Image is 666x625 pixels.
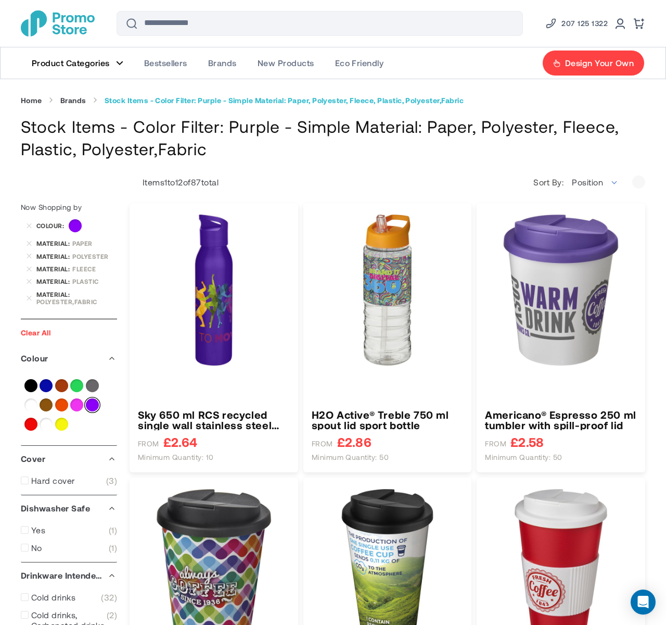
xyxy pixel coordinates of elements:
[36,291,72,298] span: Material
[312,409,464,430] a: H2O Active® Treble 750 ml spout lid sport bottle
[40,379,53,392] a: Blue
[335,58,384,68] span: Eco Friendly
[86,398,99,411] a: Purple
[21,476,117,486] a: Hard cover 3
[21,115,645,160] h1: Stock Items - Color Filter: Purple - Simple Material: Paper, Polyester, Fleece, Plastic, Polyeste...
[485,214,637,366] img: Americano® Espresso 250 ml tumbler with spill-proof lid
[21,446,117,472] div: Cover
[247,47,325,79] a: New Products
[21,345,117,371] div: Colour
[631,590,656,615] div: Open Intercom Messenger
[31,592,75,603] span: Cold drinks
[72,253,117,260] div: Polyester
[36,253,72,260] span: Material
[545,17,608,30] a: Phone
[26,240,32,246] a: Remove Material Paper
[144,58,187,68] span: Bestsellers
[60,96,86,105] a: Brands
[21,543,117,553] a: No 1
[632,176,645,189] a: Set Descending Direction
[510,435,544,448] span: £2.58
[566,172,624,193] span: Position
[561,17,608,30] span: 207 125 1322
[36,298,117,305] div: Polyester,Fabric
[138,453,214,462] span: Minimum quantity: 10
[109,543,117,553] span: 1
[312,453,389,462] span: Minimum quantity: 50
[138,409,290,430] a: Sky 650 ml RCS recycled single wall stainless steel water bottle
[572,177,603,187] span: Position
[138,439,159,448] span: FROM
[175,177,183,187] span: 12
[86,379,99,392] a: Grey
[138,214,290,366] img: Sky 650 ml RCS recycled single wall stainless steel water bottle
[26,295,32,301] a: Remove Material Polyester,Fabric
[36,278,72,285] span: Material
[325,47,394,79] a: Eco Friendly
[24,379,37,392] a: Black
[312,439,333,448] span: FROM
[106,476,117,486] span: 3
[21,10,95,36] img: Promotional Merchandise
[21,562,117,589] div: Drinkware Intended Use
[198,47,247,79] a: Brands
[312,214,464,366] img: H2O Active® Treble 750 ml spout lid sport bottle
[26,279,32,285] a: Remove Material Plastic
[134,47,198,79] a: Bestsellers
[130,177,219,187] p: Items to of total
[72,265,117,272] div: Fleece
[258,58,314,68] span: New Products
[70,398,83,411] a: Pink
[208,58,237,68] span: Brands
[191,177,201,187] span: 87
[21,47,134,79] a: Product Categories
[32,58,110,68] span: Product Categories
[72,240,117,247] div: Paper
[36,240,72,247] span: Material
[24,398,37,411] a: Multi
[24,418,37,431] a: Red
[164,177,167,187] span: 1
[21,525,117,535] a: Yes 1
[72,278,117,285] div: Plastic
[40,418,53,431] a: White
[542,50,645,76] a: Design Your Own
[163,435,197,448] span: £2.64
[21,592,117,603] a: Cold drinks 32
[105,96,464,105] strong: Stock Items - Color Filter: Purple - Simple Material: Paper, Polyester, Fleece, Plastic, Polyeste...
[21,96,42,105] a: Home
[21,328,50,337] a: Clear All
[565,58,634,68] span: Design Your Own
[36,265,72,272] span: Material
[31,543,42,553] span: No
[26,223,32,229] a: Remove Colour Purple
[485,453,562,462] span: Minimum quantity: 50
[119,11,144,36] button: Search
[337,435,372,448] span: £2.86
[21,203,82,211] span: Now Shopping by
[26,266,32,272] a: Remove Material Fleece
[485,439,506,448] span: FROM
[101,592,117,603] span: 32
[21,10,95,36] a: store logo
[31,525,45,535] span: Yes
[21,495,117,521] div: Dishwasher Safe
[70,379,83,392] a: Green
[55,418,68,431] a: Yellow
[109,525,117,535] span: 1
[26,253,32,259] a: Remove Material Polyester
[485,409,637,430] a: Americano® Espresso 250 ml tumbler with spill-proof lid
[55,379,68,392] a: Brown
[36,222,67,229] span: Colour
[31,476,75,486] span: Hard cover
[55,398,68,411] a: Orange
[533,177,566,187] label: Sort By
[40,398,53,411] a: Natural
